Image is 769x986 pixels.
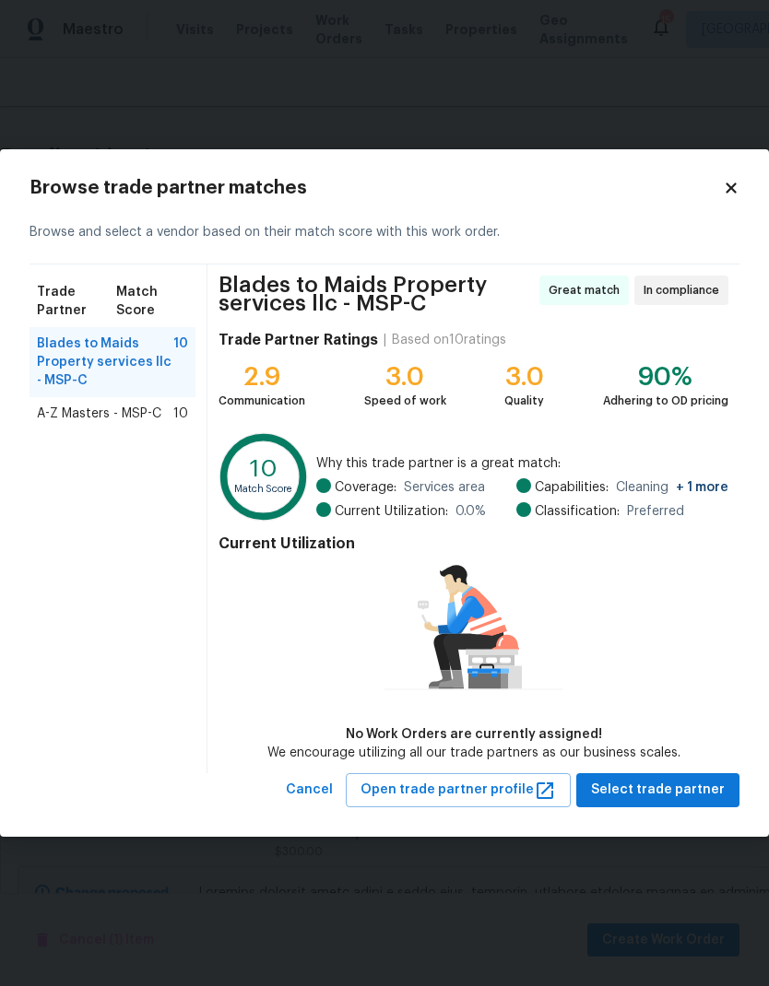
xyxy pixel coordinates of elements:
[219,392,305,410] div: Communication
[627,502,684,521] span: Preferred
[346,773,571,807] button: Open trade partner profile
[676,481,728,494] span: + 1 more
[278,773,340,807] button: Cancel
[219,276,534,312] span: Blades to Maids Property services llc - MSP-C
[250,457,278,482] text: 10
[392,331,506,349] div: Based on 10 ratings
[504,392,544,410] div: Quality
[361,779,556,802] span: Open trade partner profile
[116,283,188,320] span: Match Score
[576,773,739,807] button: Select trade partner
[404,478,485,497] span: Services area
[603,392,728,410] div: Adhering to OD pricing
[591,779,725,802] span: Select trade partner
[219,331,378,349] h4: Trade Partner Ratings
[37,405,161,423] span: A-Z Masters - MSP-C
[644,281,727,299] span: In compliance
[286,779,333,802] span: Cancel
[30,179,723,197] h2: Browse trade partner matches
[455,502,486,521] span: 0.0 %
[267,725,680,744] div: No Work Orders are currently assigned!
[219,368,305,386] div: 2.9
[616,478,728,497] span: Cleaning
[267,744,680,762] div: We encourage utilizing all our trade partners as our business scales.
[335,502,448,521] span: Current Utilization:
[504,368,544,386] div: 3.0
[30,201,739,264] div: Browse and select a vendor based on their match score with this work order.
[335,478,396,497] span: Coverage:
[234,484,293,494] text: Match Score
[219,534,728,553] h4: Current Utilization
[364,392,446,410] div: Speed of work
[378,331,392,349] div: |
[37,283,116,320] span: Trade Partner
[535,502,620,521] span: Classification:
[173,405,188,423] span: 10
[549,281,627,299] span: Great match
[316,454,728,473] span: Why this trade partner is a great match:
[603,368,728,386] div: 90%
[364,368,446,386] div: 3.0
[37,335,173,390] span: Blades to Maids Property services llc - MSP-C
[535,478,609,497] span: Capabilities:
[173,335,188,390] span: 10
